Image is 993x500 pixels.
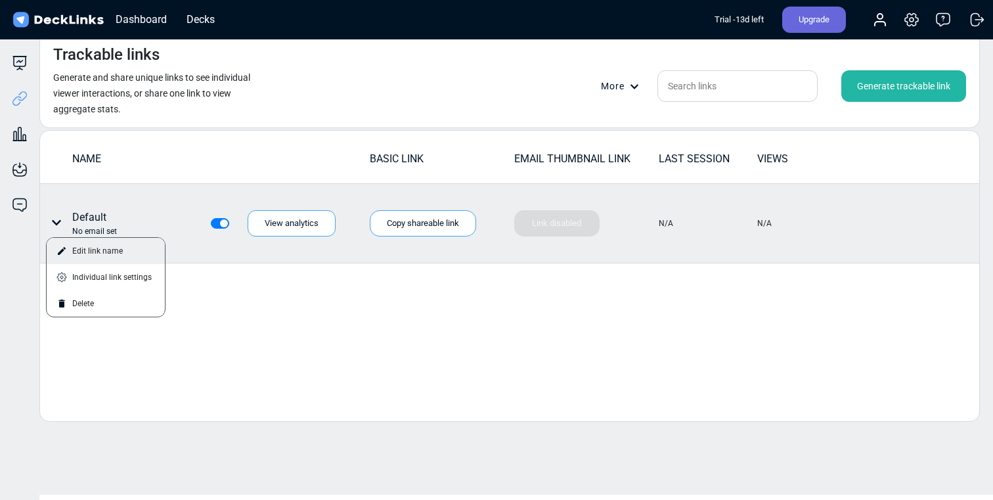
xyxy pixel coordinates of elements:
[841,70,966,102] div: Generate trackable link
[47,290,165,317] div: Delete
[657,70,818,102] input: Search links
[601,80,647,93] div: More
[47,238,165,264] div: Edit link name
[47,264,165,290] div: Individual link settings
[782,7,846,33] div: Upgrade
[715,7,764,33] div: Trial - 13 d left
[11,11,106,30] img: DeckLinks
[370,210,476,237] div: Copy shareable link
[109,11,173,28] div: Dashboard
[53,45,160,64] h4: Trackable links
[53,72,250,114] small: Generate and share unique links to see individual viewer interactions, or share one link to view ...
[180,11,221,28] div: Decks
